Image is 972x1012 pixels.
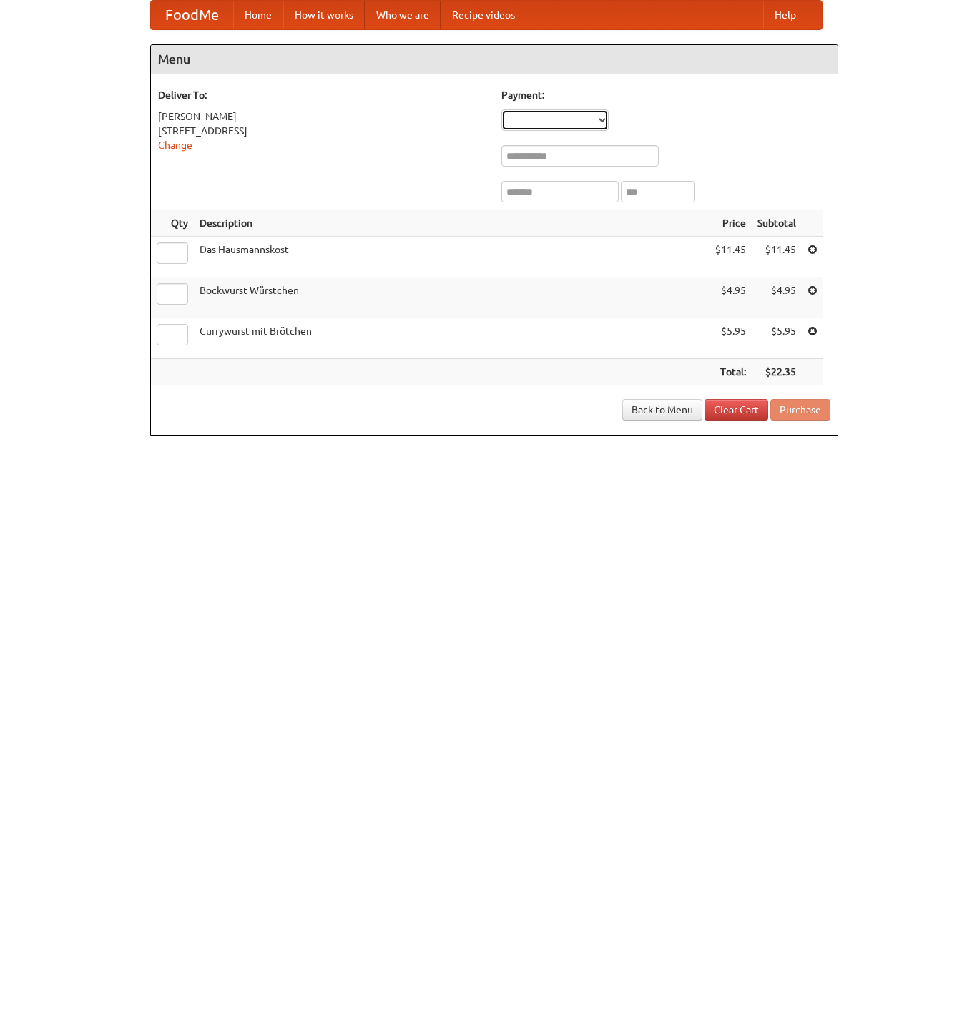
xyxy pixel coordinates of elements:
[752,277,802,318] td: $4.95
[710,318,752,359] td: $5.95
[763,1,807,29] a: Help
[151,1,233,29] a: FoodMe
[752,359,802,385] th: $22.35
[770,399,830,421] button: Purchase
[710,277,752,318] td: $4.95
[705,399,768,421] a: Clear Cart
[151,45,838,74] h4: Menu
[710,237,752,277] td: $11.45
[710,359,752,385] th: Total:
[501,88,830,102] h5: Payment:
[158,109,487,124] div: [PERSON_NAME]
[752,237,802,277] td: $11.45
[710,210,752,237] th: Price
[622,399,702,421] a: Back to Menu
[158,124,487,138] div: [STREET_ADDRESS]
[194,210,710,237] th: Description
[194,237,710,277] td: Das Hausmannskost
[283,1,365,29] a: How it works
[365,1,441,29] a: Who we are
[158,139,192,151] a: Change
[233,1,283,29] a: Home
[158,88,487,102] h5: Deliver To:
[441,1,526,29] a: Recipe videos
[151,210,194,237] th: Qty
[752,318,802,359] td: $5.95
[752,210,802,237] th: Subtotal
[194,318,710,359] td: Currywurst mit Brötchen
[194,277,710,318] td: Bockwurst Würstchen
